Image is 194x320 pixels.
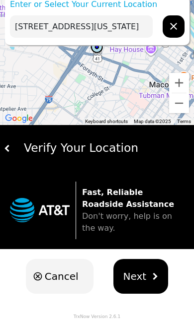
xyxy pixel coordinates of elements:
[177,119,191,124] a: Terms
[113,259,169,294] button: Nextchevron forward outline
[134,119,171,124] span: Map data ©2025
[4,145,11,152] img: white carat left
[169,73,189,93] button: Zoom in
[11,139,190,157] div: Verify Your Location
[169,93,189,113] button: Zoom out
[82,188,174,209] strong: Fast, Reliable Roadside Assistance
[123,269,147,284] span: Next
[151,273,158,280] img: chevron
[163,15,185,38] button: chevron forward outline
[82,211,172,233] span: Don't worry, help is on the way.
[10,15,153,38] input: Enter Your Address...
[45,269,79,284] span: Cancel
[2,112,35,125] a: Open this area in Google Maps (opens a new window)
[2,112,35,125] img: Google
[10,198,70,222] img: trx now logo
[85,118,128,125] button: Keyboard shortcuts
[26,259,94,294] button: Cancel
